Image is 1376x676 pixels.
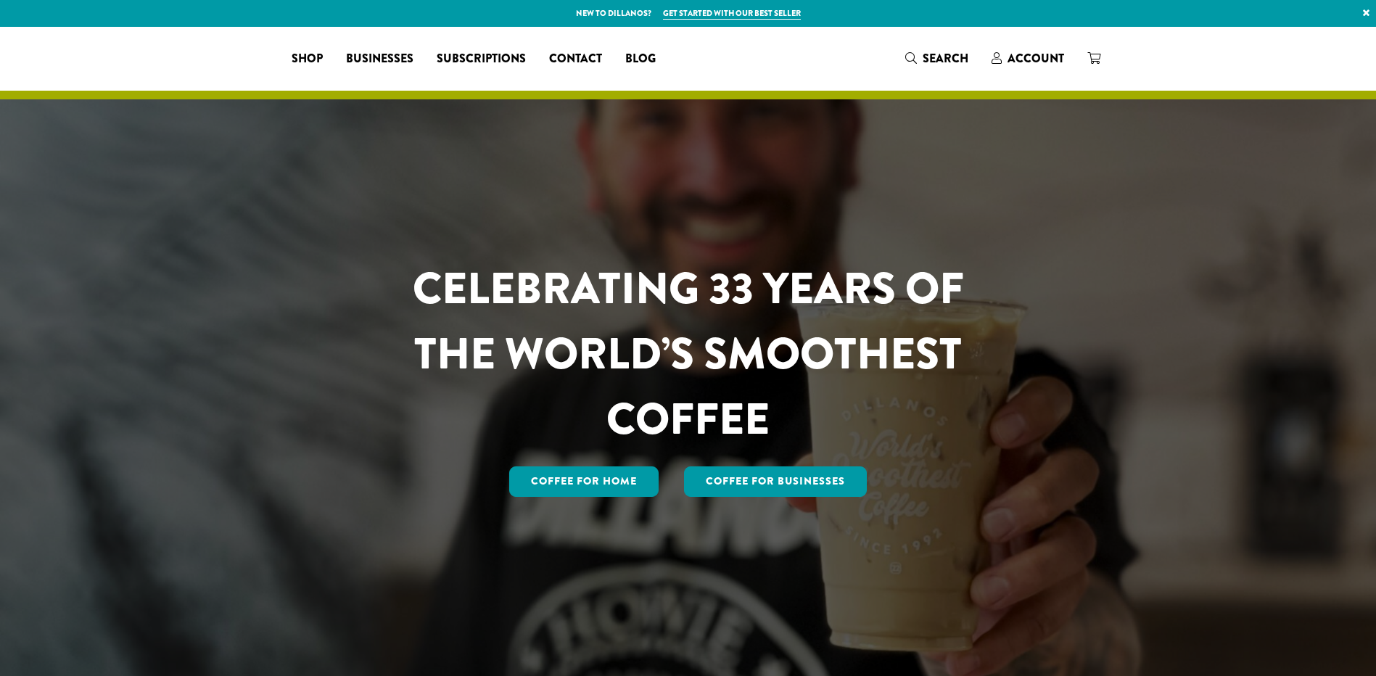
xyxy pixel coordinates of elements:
span: Search [923,50,968,67]
span: Contact [549,50,602,68]
span: Blog [625,50,656,68]
span: Account [1008,50,1064,67]
span: Businesses [346,50,413,68]
a: Search [894,46,980,70]
a: Get started with our best seller [663,7,801,20]
a: Shop [280,47,334,70]
h1: CELEBRATING 33 YEARS OF THE WORLD’S SMOOTHEST COFFEE [370,256,1007,452]
a: Coffee For Businesses [684,466,867,497]
span: Subscriptions [437,50,526,68]
span: Shop [292,50,323,68]
a: Coffee for Home [509,466,659,497]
